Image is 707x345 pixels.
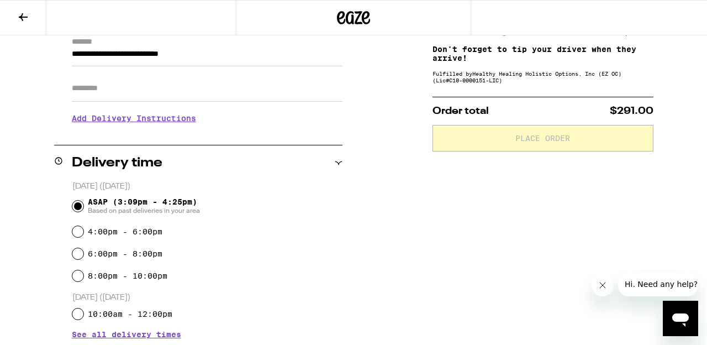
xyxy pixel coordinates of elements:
[88,310,172,318] label: 10:00am - 12:00pm
[88,206,200,215] span: Based on past deliveries in your area
[72,131,342,140] p: We'll contact you at [PHONE_NUMBER] when we arrive
[88,197,200,215] span: ASAP (3:09pm - 4:25pm)
[432,125,653,151] button: Place Order
[72,331,181,338] button: See all delivery times
[88,249,162,258] label: 6:00pm - 8:00pm
[72,106,342,131] h3: Add Delivery Instructions
[72,181,342,192] p: [DATE] ([DATE])
[72,292,342,303] p: [DATE] ([DATE])
[618,272,698,296] iframe: Message from company
[663,301,698,336] iframe: Button to launch messaging window
[72,156,162,170] h2: Delivery time
[592,274,614,296] iframe: Close message
[432,70,653,83] div: Fulfilled by Healthy Healing Holistic Options, Inc (EZ OC) (Lic# C10-0000151-LIC )
[624,28,653,36] div: $84.00
[432,106,489,116] span: Order total
[88,227,162,236] label: 4:00pm - 6:00pm
[610,106,653,116] span: $291.00
[515,134,570,142] span: Place Order
[432,45,653,62] p: Don't forget to tip your driver when they arrive!
[88,271,167,280] label: 8:00pm - 10:00pm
